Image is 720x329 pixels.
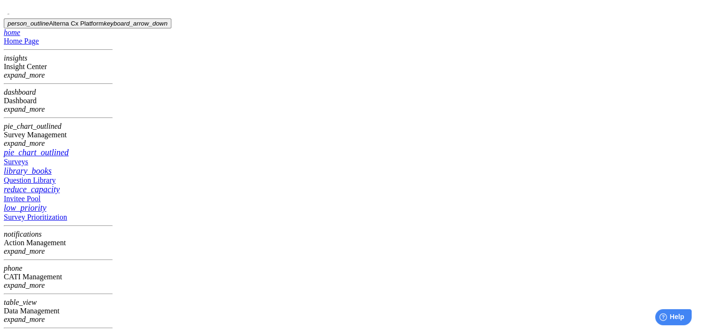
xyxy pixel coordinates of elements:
i: reduce_capacity [4,185,60,194]
div: CATI Management [4,273,113,281]
a: Invitee Pool [4,185,113,203]
a: Question Library [4,166,113,185]
div: Data Management [4,307,113,315]
i: expand_more [4,281,45,289]
span: Alterna Cx Platform [49,20,104,27]
div: Question Library [4,176,113,185]
div: Survey Prioritization [4,213,113,222]
i: expand_more [4,105,45,113]
a: Home Page [4,28,113,45]
i: dashboard [4,88,36,96]
i: home [4,28,20,36]
div: Invitee Pool [4,195,113,203]
i: keyboard_arrow_down [104,20,168,27]
i: library_books [4,166,52,176]
i: expand_more [4,139,45,147]
i: expand_more [4,71,45,79]
i: table_view [4,298,36,306]
div: Insight Center [4,62,113,71]
button: Alterna Cx Platform [4,18,171,28]
div: Home Page [4,37,113,45]
i: insights [4,54,27,62]
i: pie_chart_outlined [4,148,69,157]
i: notifications [4,230,42,238]
i: low_priority [4,203,46,213]
div: Action Management [4,239,113,247]
i: person_outline [8,20,49,27]
i: expand_more [4,315,45,323]
div: Dashboard [4,97,113,105]
div: Survey Management [4,131,113,139]
i: pie_chart_outlined [4,122,62,130]
div: Surveys [4,158,113,166]
i: phone [4,264,22,272]
a: Surveys [4,148,113,166]
i: expand_more [4,247,45,255]
a: Survey Prioritization [4,203,113,222]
